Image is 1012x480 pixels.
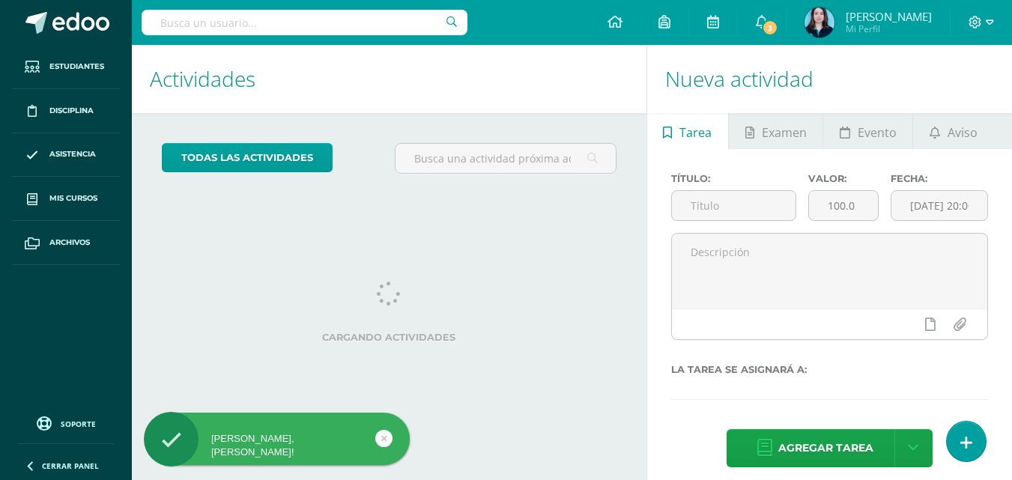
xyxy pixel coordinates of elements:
span: Disciplina [49,105,94,117]
a: Estudiantes [12,45,120,89]
span: Agregar tarea [778,430,873,467]
span: Examen [762,115,807,151]
a: Mis cursos [12,177,120,221]
input: Puntos máximos [809,191,878,220]
span: Evento [858,115,897,151]
span: Tarea [679,115,712,151]
input: Busca una actividad próxima aquí... [396,144,615,173]
span: Mis cursos [49,192,97,204]
img: 58a3fbeca66addd3cac8df0ed67b710d.png [805,7,834,37]
label: Título: [671,173,796,184]
input: Fecha de entrega [891,191,987,220]
a: Aviso [913,113,993,149]
a: Tarea [647,113,728,149]
span: Mi Perfil [846,22,932,35]
span: Cerrar panel [42,461,99,471]
span: [PERSON_NAME] [846,9,932,24]
span: Estudiantes [49,61,104,73]
span: Archivos [49,237,90,249]
a: Examen [729,113,822,149]
span: Aviso [948,115,978,151]
a: Asistencia [12,133,120,177]
span: Soporte [61,419,96,429]
label: Cargando actividades [162,332,616,343]
a: Disciplina [12,89,120,133]
a: Soporte [18,413,114,433]
h1: Nueva actividad [665,45,994,113]
div: [PERSON_NAME], [PERSON_NAME]! [144,432,410,459]
span: Asistencia [49,148,96,160]
a: Evento [823,113,912,149]
h1: Actividades [150,45,628,113]
label: Valor: [808,173,879,184]
label: Fecha: [891,173,988,184]
input: Busca un usuario... [142,10,467,35]
label: La tarea se asignará a: [671,364,988,375]
a: todas las Actividades [162,143,333,172]
span: 3 [762,19,778,36]
input: Título [672,191,796,220]
a: Archivos [12,221,120,265]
